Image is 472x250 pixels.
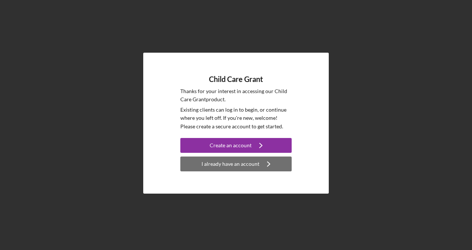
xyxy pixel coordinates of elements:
[180,106,292,131] p: Existing clients can log in to begin, or continue where you left off. If you're new, welcome! Ple...
[180,138,292,155] a: Create an account
[180,87,292,104] p: Thanks for your interest in accessing our Child Care Grant product.
[180,157,292,171] button: I already have an account
[180,138,292,153] button: Create an account
[209,75,263,83] h4: Child Care Grant
[210,138,252,153] div: Create an account
[201,157,259,171] div: I already have an account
